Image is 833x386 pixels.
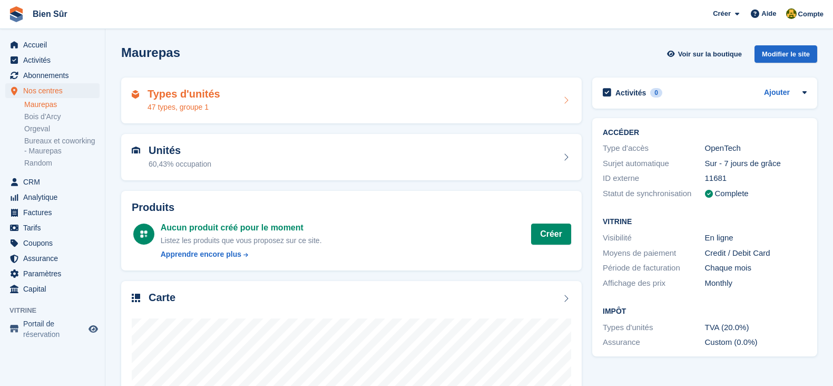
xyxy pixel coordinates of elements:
div: Assurance [603,336,705,349]
div: TVA (20.0%) [705,322,807,334]
div: 11681 [705,172,807,185]
img: unit-icn-7be61d7bf1b0ce9d3e12c5938cc71ed9869f7b940bace4675aadf7bd6d80202e.svg [132,147,140,154]
span: Capital [23,282,86,296]
div: 0 [650,88,662,98]
span: Factures [23,205,86,220]
span: Coupons [23,236,86,250]
h2: ACCÉDER [603,129,807,137]
div: ID externe [603,172,705,185]
span: Compte [798,9,824,20]
span: Voir sur la boutique [678,49,742,60]
div: Types d'unités [603,322,705,334]
div: 60,43% occupation [149,159,211,170]
span: CRM [23,175,86,189]
img: map-icn-33ee37083ee616e46c38cad1a60f524a97daa1e2b2c8c0bc3eb3415660979fc1.svg [132,294,140,302]
a: Types d'unités 47 types, groupe 1 [121,78,582,124]
a: Apprendre encore plus [161,249,322,260]
span: Assurance [23,251,86,266]
span: Portail de réservation [23,319,86,340]
a: menu [5,68,100,83]
a: menu [5,251,100,266]
a: menu [5,83,100,98]
a: Bien Sûr [28,5,72,23]
span: Analytique [23,190,86,205]
a: Unités 60,43% occupation [121,134,582,180]
div: Surjet automatique [603,158,705,170]
div: Statut de synchronisation [603,188,705,200]
div: Visibilité [603,232,705,244]
a: Boutique d'aperçu [87,323,100,335]
h2: Impôt [603,307,807,316]
span: Vitrine [9,305,105,316]
div: Période de facturation [603,262,705,274]
a: menu [5,175,100,189]
a: menu [5,220,100,235]
div: 47 types, groupe 1 [148,102,220,113]
h2: Unités [149,144,211,157]
a: Modifier le site [754,45,817,67]
a: Random [24,158,100,168]
span: Nos centres [23,83,86,98]
span: Créer [713,8,731,19]
div: En ligne [705,232,807,244]
div: Aucun produit créé pour le moment [161,221,322,234]
a: menu [5,37,100,52]
a: Bois d'Arcy [24,112,100,122]
a: menu [5,236,100,250]
div: Credit / Debit Card [705,247,807,259]
span: Paramètres [23,266,86,281]
img: Fatima Kelaaoui [786,8,797,19]
div: Custom (0.0%) [705,336,807,349]
div: Affichage des prix [603,277,705,289]
div: Monthly [705,277,807,289]
div: Chaque mois [705,262,807,274]
a: Bureaux et coworking - Maurepas [24,136,100,156]
a: Créer [531,224,571,245]
a: Orgeval [24,124,100,134]
a: menu [5,190,100,205]
a: Ajouter [764,87,790,99]
h2: Produits [132,201,571,214]
div: Sur - 7 jours de grâce [705,158,807,170]
span: Listez les produits que vous proposez sur ce site. [161,236,322,245]
h2: Activités [615,88,646,98]
a: menu [5,205,100,220]
span: Activités [23,53,86,67]
div: OpenTech [705,142,807,155]
div: Complete [715,188,749,200]
span: Abonnements [23,68,86,83]
div: Type d'accès [603,142,705,155]
span: Accueil [23,37,86,52]
h2: Types d'unités [148,88,220,100]
h2: Carte [149,292,175,304]
h2: Maurepas [121,45,180,60]
span: Tarifs [23,220,86,235]
a: Maurepas [24,100,100,110]
div: Apprendre encore plus [161,249,241,260]
a: menu [5,282,100,296]
img: stora-icon-8386f47178a22dfd0bd8f6a31ec36ba5ce8667c1dd55bd0f319d3a0aa187defe.svg [8,6,24,22]
h2: Vitrine [603,218,807,226]
div: Modifier le site [754,45,817,63]
span: Aide [761,8,776,19]
a: menu [5,53,100,67]
a: Voir sur la boutique [666,45,746,63]
a: menu [5,319,100,340]
img: custom-product-icn-white-7c27a13f52cf5f2f504a55ee73a895a1f82ff5669d69490e13668eaf7ade3bb5.svg [140,230,148,238]
div: Moyens de paiement [603,247,705,259]
img: unit-type-icn-2b2737a686de81e16bb02015468b77c625bbabd49415b5ef34ead5e3b44a266d.svg [132,90,139,99]
a: menu [5,266,100,281]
